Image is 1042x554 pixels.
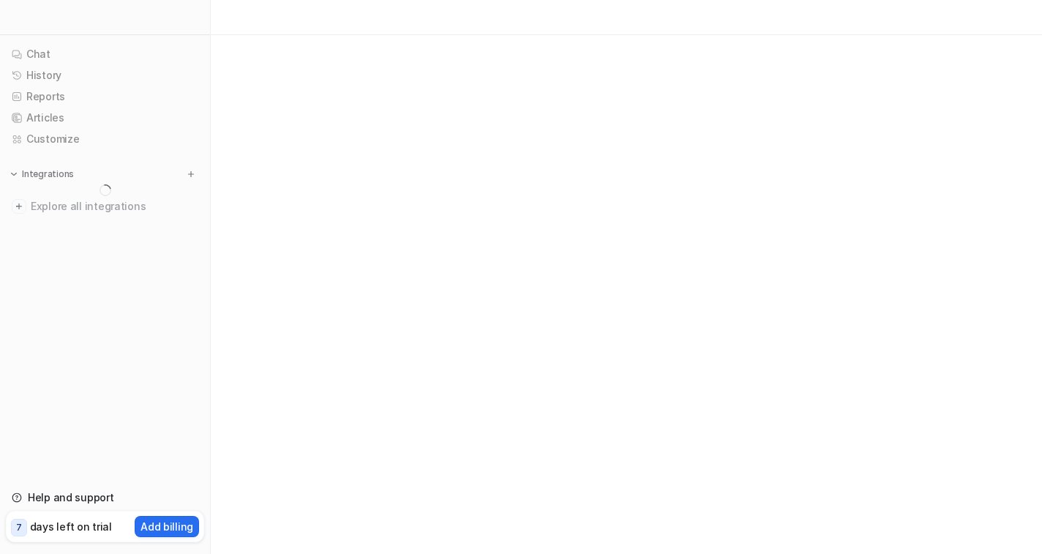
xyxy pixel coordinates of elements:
img: menu_add.svg [186,169,196,179]
img: explore all integrations [12,199,26,214]
a: Help and support [6,487,204,508]
a: Articles [6,108,204,128]
span: Explore all integrations [31,195,198,218]
button: Add billing [135,516,199,537]
p: days left on trial [30,519,112,534]
a: Explore all integrations [6,196,204,217]
button: Integrations [6,167,78,181]
a: Customize [6,129,204,149]
p: 7 [16,521,22,534]
a: Reports [6,86,204,107]
p: Integrations [22,168,74,180]
img: expand menu [9,169,19,179]
p: Add billing [140,519,193,534]
a: History [6,65,204,86]
a: Chat [6,44,204,64]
